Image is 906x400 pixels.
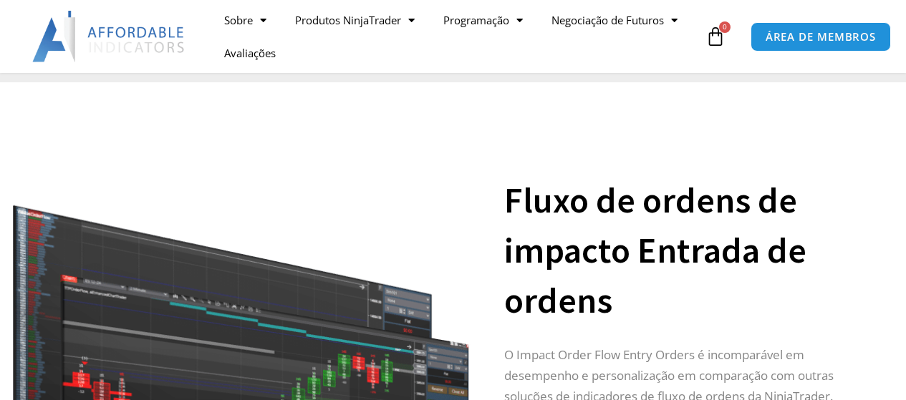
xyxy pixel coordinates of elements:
[32,11,186,62] img: LogoAI | Indicadores Acessíveis – NinjaTrader
[443,13,509,27] font: Programação
[210,36,290,69] a: Avaliações
[751,22,892,52] a: ÁREA DE MEMBROS
[295,13,401,27] font: Produtos NinjaTrader
[766,29,877,44] font: ÁREA DE MEMBROS
[210,4,281,36] a: Sobre
[281,4,429,36] a: Produtos NinjaTrader
[210,4,703,69] nav: Menu
[224,13,253,27] font: Sobre
[551,13,664,27] font: Negociação de Futuros
[537,4,692,36] a: Negociação de Futuros
[224,46,276,60] font: Avaliações
[504,177,806,323] font: Fluxo de ordens de impacto Entrada de ordens
[723,21,727,31] font: 0
[684,16,747,57] a: 0
[429,4,537,36] a: Programação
